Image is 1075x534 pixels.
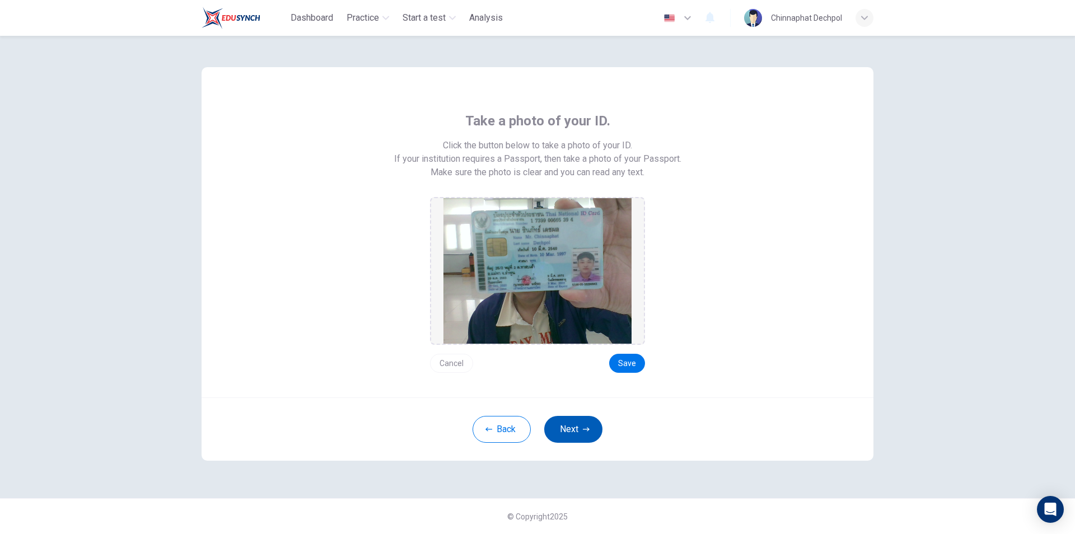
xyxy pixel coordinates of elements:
[1037,496,1064,523] div: Open Intercom Messenger
[291,11,333,25] span: Dashboard
[403,11,446,25] span: Start a test
[286,8,338,28] button: Dashboard
[609,354,645,373] button: Save
[465,112,610,130] span: Take a photo of your ID.
[443,198,632,344] img: preview screemshot
[507,512,568,521] span: © Copyright 2025
[398,8,460,28] button: Start a test
[202,7,260,29] img: Train Test logo
[431,166,644,179] span: Make sure the photo is clear and you can read any text.
[473,416,531,443] button: Back
[347,11,379,25] span: Practice
[202,7,286,29] a: Train Test logo
[394,139,681,166] span: Click the button below to take a photo of your ID. If your institution requires a Passport, then ...
[744,9,762,27] img: Profile picture
[342,8,394,28] button: Practice
[544,416,602,443] button: Next
[469,11,503,25] span: Analysis
[430,354,473,373] button: Cancel
[465,8,507,28] button: Analysis
[771,11,842,25] div: Chinnaphat Dechpol
[662,14,676,22] img: en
